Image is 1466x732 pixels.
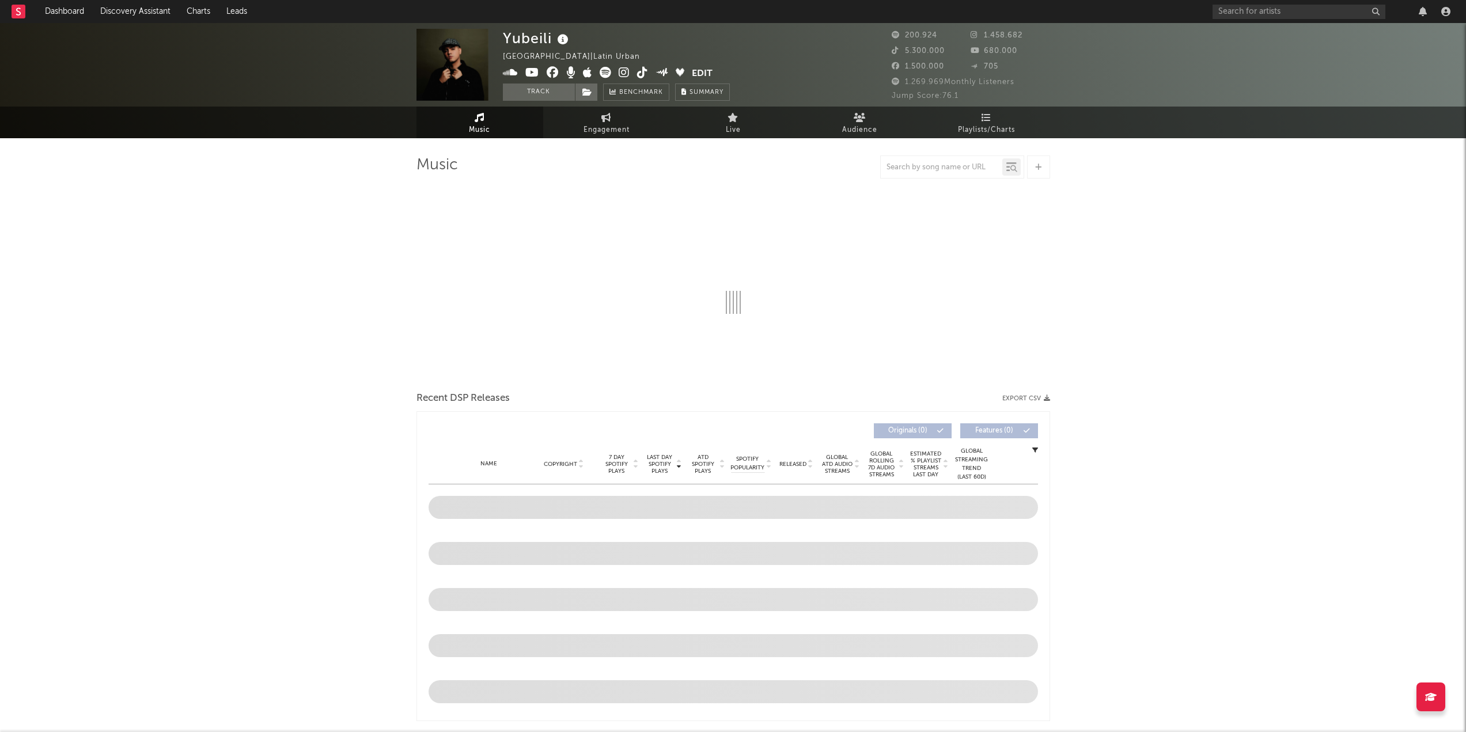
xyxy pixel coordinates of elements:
[892,78,1014,86] span: 1.269.969 Monthly Listeners
[971,32,1022,39] span: 1.458.682
[971,47,1017,55] span: 680.000
[603,84,669,101] a: Benchmark
[688,454,718,475] span: ATD Spotify Plays
[892,32,937,39] span: 200.924
[960,423,1038,438] button: Features(0)
[469,123,490,137] span: Music
[503,29,571,48] div: Yubeili
[692,67,713,81] button: Edit
[675,84,730,101] button: Summary
[452,460,527,468] div: Name
[779,461,806,468] span: Released
[968,427,1021,434] span: Features ( 0 )
[971,63,998,70] span: 705
[797,107,923,138] a: Audience
[910,450,942,478] span: Estimated % Playlist Streams Last Day
[923,107,1050,138] a: Playlists/Charts
[584,123,630,137] span: Engagement
[645,454,675,475] span: Last Day Spotify Plays
[821,454,853,475] span: Global ATD Audio Streams
[690,89,723,96] span: Summary
[954,447,989,481] div: Global Streaming Trend (Last 60D)
[958,123,1015,137] span: Playlists/Charts
[881,427,934,434] span: Originals ( 0 )
[842,123,877,137] span: Audience
[544,461,577,468] span: Copyright
[726,123,741,137] span: Live
[1213,5,1385,19] input: Search for artists
[874,423,952,438] button: Originals(0)
[892,92,959,100] span: Jump Score: 76.1
[1002,395,1050,402] button: Export CSV
[601,454,632,475] span: 7 Day Spotify Plays
[866,450,897,478] span: Global Rolling 7D Audio Streams
[730,455,764,472] span: Spotify Popularity
[503,84,575,101] button: Track
[881,163,1002,172] input: Search by song name or URL
[892,47,945,55] span: 5.300.000
[892,63,944,70] span: 1.500.000
[416,392,510,405] span: Recent DSP Releases
[543,107,670,138] a: Engagement
[503,50,653,64] div: [GEOGRAPHIC_DATA] | Latin Urban
[619,86,663,100] span: Benchmark
[670,107,797,138] a: Live
[416,107,543,138] a: Music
